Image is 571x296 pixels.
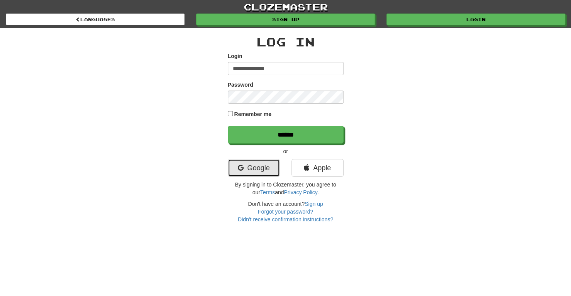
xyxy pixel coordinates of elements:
a: Didn't receive confirmation instructions? [238,216,333,222]
a: Sign up [196,14,375,25]
a: Apple [291,159,344,177]
a: Terms [260,189,275,195]
a: Sign up [305,201,323,207]
a: Languages [6,14,185,25]
a: Google [228,159,280,177]
a: Login [386,14,565,25]
a: Privacy Policy [284,189,317,195]
div: Don't have an account? [228,200,344,223]
label: Password [228,81,253,89]
label: Remember me [234,110,271,118]
a: Forgot your password? [258,209,313,215]
h2: Log In [228,36,344,48]
p: By signing in to Clozemaster, you agree to our and . [228,181,344,196]
p: or [228,147,344,155]
label: Login [228,52,242,60]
